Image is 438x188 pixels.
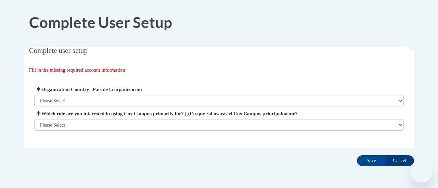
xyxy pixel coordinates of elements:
label: Which role are you interested in using Cox Campus primarily for? | ¿En qué rol usarás el Cox Camp... [34,110,404,117]
label: Organization Country | País de la organización [34,86,404,93]
span: Complete user setup [29,46,88,55]
span: Complete User Setup [29,13,172,31]
input: Cancel [385,155,414,166]
iframe: Button to launch messaging window [411,161,433,183]
span: Fill in the missing required account information [29,67,125,73]
input: Save [357,155,386,166]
